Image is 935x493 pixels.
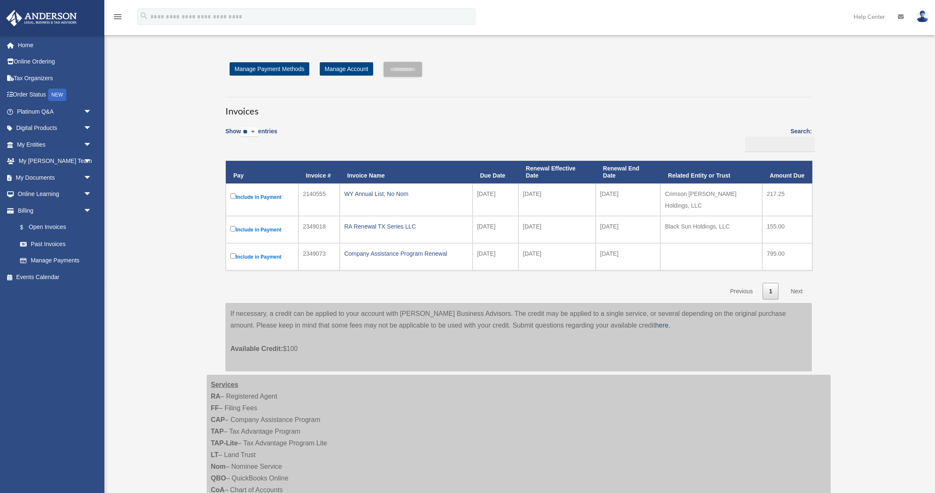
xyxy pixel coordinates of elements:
strong: Nom [211,463,226,470]
th: Renewal End Date: activate to sort column ascending [596,161,661,183]
a: Digital Productsarrow_drop_down [6,120,104,137]
img: Anderson Advisors Platinum Portal [4,10,79,26]
div: If necessary, a credit can be applied to your account with [PERSON_NAME] Business Advisors. The c... [225,303,812,371]
span: arrow_drop_down [83,202,100,219]
a: Manage Payments [12,252,100,269]
th: Invoice #: activate to sort column ascending [298,161,340,183]
td: Crimson [PERSON_NAME] Holdings, LLC [660,183,762,216]
td: 217.25 [762,183,812,216]
a: Order StatusNEW [6,86,104,104]
input: Search: [745,137,815,152]
td: [DATE] [596,183,661,216]
a: My [PERSON_NAME] Teamarrow_drop_down [6,153,104,170]
a: Tax Organizers [6,70,104,86]
span: Available Credit: [230,345,283,352]
a: Manage Payment Methods [230,62,309,76]
label: Show entries [225,126,277,145]
a: My Documentsarrow_drop_down [6,169,104,186]
td: Black Sun Holdings, LLC [660,216,762,243]
a: Manage Account [320,62,373,76]
td: [DATE] [518,243,596,270]
input: Include in Payment [230,193,236,199]
a: Previous [724,283,759,300]
td: 155.00 [762,216,812,243]
i: menu [113,12,123,22]
th: Related Entity or Trust: activate to sort column ascending [660,161,762,183]
td: 2349073 [298,243,340,270]
a: Next [784,283,809,300]
span: arrow_drop_down [83,136,100,153]
strong: QBO [211,475,226,482]
a: Online Learningarrow_drop_down [6,186,104,203]
input: Include in Payment [230,226,236,231]
th: Pay: activate to sort column descending [226,161,298,183]
label: Search: [742,126,812,152]
a: Home [6,37,104,53]
td: [DATE] [518,216,596,243]
label: Include in Payment [230,252,294,262]
strong: RA [211,393,220,400]
i: search [139,11,149,20]
a: Platinum Q&Aarrow_drop_down [6,103,104,120]
a: Events Calendar [6,269,104,285]
th: Invoice Name: activate to sort column ascending [340,161,473,183]
strong: TAP [211,428,224,435]
h3: Invoices [225,97,812,118]
strong: LT [211,451,218,458]
strong: CAP [211,416,225,423]
div: RA Renewal TX Series LLC [344,221,468,232]
a: $Open Invoices [12,219,96,236]
div: WY Annual List, No Nom [344,188,468,200]
div: NEW [48,89,66,101]
a: menu [113,15,123,22]
td: 2349018 [298,216,340,243]
input: Include in Payment [230,253,236,259]
span: arrow_drop_down [83,186,100,203]
p: $100 [230,331,807,355]
th: Due Date: activate to sort column ascending [473,161,518,183]
a: here. [655,322,670,329]
span: arrow_drop_down [83,169,100,186]
img: User Pic [916,10,929,23]
td: [DATE] [596,243,661,270]
strong: Services [211,381,238,388]
span: arrow_drop_down [83,120,100,137]
strong: TAP-Lite [211,440,238,447]
th: Amount Due: activate to sort column ascending [762,161,812,183]
span: arrow_drop_down [83,153,100,170]
td: [DATE] [473,243,518,270]
label: Include in Payment [230,192,294,202]
a: Past Invoices [12,236,100,252]
td: 2140555 [298,183,340,216]
a: Online Ordering [6,53,104,70]
td: [DATE] [518,183,596,216]
select: Showentries [241,127,258,137]
td: [DATE] [473,183,518,216]
td: [DATE] [596,216,661,243]
td: [DATE] [473,216,518,243]
a: Billingarrow_drop_down [6,202,100,219]
td: 795.00 [762,243,812,270]
a: 1 [763,283,778,300]
label: Include in Payment [230,224,294,235]
a: My Entitiesarrow_drop_down [6,136,104,153]
div: Company Assistance Program Renewal [344,248,468,259]
span: $ [25,222,29,233]
span: arrow_drop_down [83,103,100,120]
th: Renewal Effective Date: activate to sort column ascending [518,161,596,183]
strong: FF [211,404,219,412]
